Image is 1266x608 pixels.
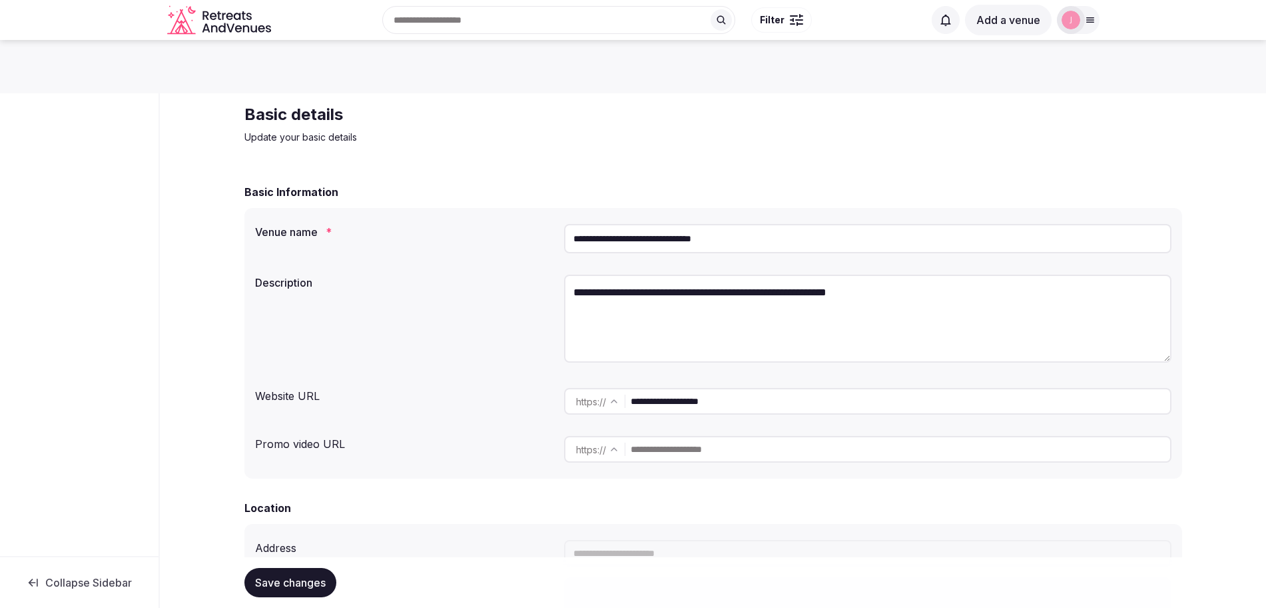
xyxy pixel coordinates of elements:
p: Update your basic details [244,131,692,144]
button: Add a venue [965,5,1052,35]
h2: Location [244,500,291,516]
div: Promo video URL [255,431,553,452]
button: Collapse Sidebar [11,568,148,597]
label: Venue name [255,227,553,237]
button: Save changes [244,568,336,597]
label: Description [255,277,553,288]
span: Filter [760,13,785,27]
div: Website URL [255,383,553,404]
h2: Basic details [244,104,692,125]
div: Address [255,535,553,556]
h2: Basic Information [244,184,338,200]
svg: Retreats and Venues company logo [167,5,274,35]
span: Collapse Sidebar [45,576,132,589]
button: Filter [751,7,812,33]
a: Add a venue [965,13,1052,27]
a: Visit the homepage [167,5,274,35]
img: jen-7867 [1062,11,1080,29]
span: Save changes [255,576,326,589]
